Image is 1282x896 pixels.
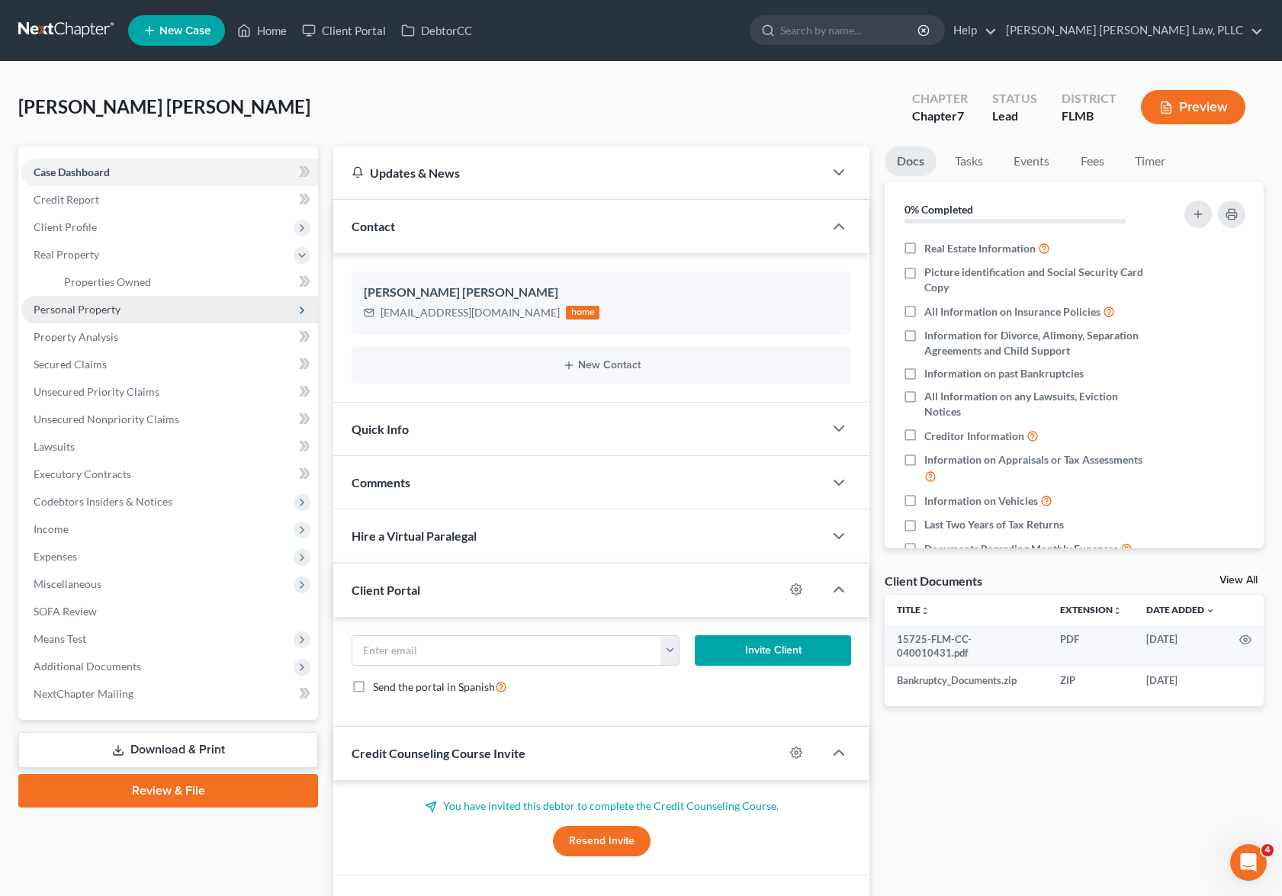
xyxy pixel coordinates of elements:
[943,146,995,176] a: Tasks
[1062,108,1117,125] div: FLMB
[21,461,318,488] a: Executory Contracts
[1134,625,1227,667] td: [DATE]
[352,798,851,814] p: You have invited this debtor to complete the Credit Counseling Course.
[34,413,179,426] span: Unsecured Nonpriority Claims
[34,605,97,618] span: SOFA Review
[912,108,968,125] div: Chapter
[992,90,1037,108] div: Status
[34,385,159,398] span: Unsecured Priority Claims
[352,475,410,490] span: Comments
[885,666,1048,694] td: Bankruptcy_Documents.zip
[352,636,661,665] input: Enter email
[924,389,1155,419] span: All Information on any Lawsuits, Eviction Notices
[21,351,318,378] a: Secured Claims
[34,193,99,206] span: Credit Report
[924,429,1024,444] span: Creditor Information
[34,495,172,508] span: Codebtors Insiders & Notices
[21,323,318,351] a: Property Analysis
[394,17,480,44] a: DebtorCC
[21,159,318,186] a: Case Dashboard
[885,573,982,589] div: Client Documents
[352,165,805,181] div: Updates & News
[1146,604,1215,615] a: Date Added expand_more
[912,90,968,108] div: Chapter
[924,328,1155,358] span: Information for Divorce, Alimony, Separation Agreements and Child Support
[352,219,395,233] span: Contact
[695,635,851,666] button: Invite Client
[924,366,1084,381] span: Information on past Bankruptcies
[924,241,1036,256] span: Real Estate Information
[64,275,151,288] span: Properties Owned
[21,598,318,625] a: SOFA Review
[780,16,920,44] input: Search by name...
[924,265,1155,295] span: Picture identification and Social Security Card Copy
[34,220,97,233] span: Client Profile
[1048,625,1134,667] td: PDF
[885,146,937,176] a: Docs
[1206,606,1215,615] i: expand_more
[18,774,318,808] a: Review & File
[294,17,394,44] a: Client Portal
[1113,606,1122,615] i: unfold_more
[553,826,651,856] button: Resend Invite
[957,108,964,123] span: 7
[352,528,477,543] span: Hire a Virtual Paralegal
[34,165,110,178] span: Case Dashboard
[21,406,318,433] a: Unsecured Nonpriority Claims
[18,95,310,117] span: [PERSON_NAME] [PERSON_NAME]
[904,203,973,216] strong: 0% Completed
[1134,666,1227,694] td: [DATE]
[924,517,1064,532] span: Last Two Years of Tax Returns
[1230,844,1267,881] iframe: Intercom live chat
[34,550,77,563] span: Expenses
[1219,575,1258,586] a: View All
[1141,90,1245,124] button: Preview
[998,17,1263,44] a: [PERSON_NAME] [PERSON_NAME] Law, PLLC
[34,358,107,371] span: Secured Claims
[21,433,318,461] a: Lawsuits
[34,577,101,590] span: Miscellaneous
[921,606,930,615] i: unfold_more
[924,493,1038,509] span: Information on Vehicles
[21,378,318,406] a: Unsecured Priority Claims
[1062,90,1117,108] div: District
[1261,844,1274,856] span: 4
[352,583,420,597] span: Client Portal
[34,467,131,480] span: Executory Contracts
[1060,604,1122,615] a: Extensionunfold_more
[34,660,141,673] span: Additional Documents
[924,452,1142,467] span: Information on Appraisals or Tax Assessments
[34,522,69,535] span: Income
[34,440,75,453] span: Lawsuits
[924,541,1118,557] span: Documents Regarding Monthly Expenses
[992,108,1037,125] div: Lead
[34,303,120,316] span: Personal Property
[352,422,409,436] span: Quick Info
[946,17,997,44] a: Help
[34,330,118,343] span: Property Analysis
[364,359,839,371] button: New Contact
[34,687,133,700] span: NextChapter Mailing
[21,186,318,214] a: Credit Report
[1068,146,1117,176] a: Fees
[230,17,294,44] a: Home
[885,625,1048,667] td: 15725-FLM-CC-040010431.pdf
[897,604,930,615] a: Titleunfold_more
[159,25,210,37] span: New Case
[373,680,495,693] span: Send the portal in Spanish
[52,268,318,296] a: Properties Owned
[1001,146,1062,176] a: Events
[364,284,839,302] div: [PERSON_NAME] [PERSON_NAME]
[1048,666,1134,694] td: ZIP
[34,248,99,261] span: Real Property
[21,680,318,708] a: NextChapter Mailing
[381,305,560,320] div: [EMAIL_ADDRESS][DOMAIN_NAME]
[1123,146,1178,176] a: Timer
[18,732,318,768] a: Download & Print
[34,632,86,645] span: Means Test
[352,746,525,760] span: Credit Counseling Course Invite
[566,306,599,320] div: home
[924,304,1100,320] span: All Information on Insurance Policies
